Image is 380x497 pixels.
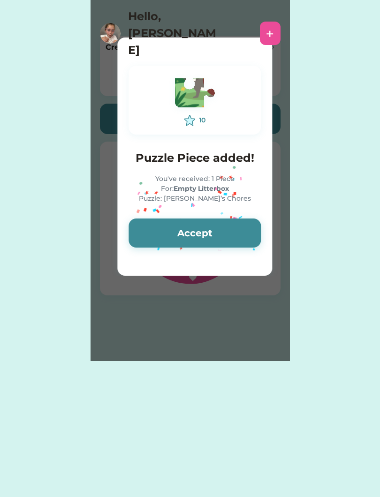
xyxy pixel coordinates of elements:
[199,115,205,125] div: 10
[129,218,261,248] button: Accept
[128,8,222,59] h4: Hello, [PERSON_NAME]
[100,23,121,44] img: https%3A%2F%2F1dfc823d71cc564f25c7cc035732a2d8.cdn.bubble.io%2Ff1752064381002x672006470906129000%...
[129,174,261,203] div: You've received: 1 Piece For: Puzzle: [PERSON_NAME]’s Chores
[174,184,229,193] strong: Empty Litterbox
[169,74,220,115] img: Vector.svg
[266,26,274,40] div: +
[129,150,261,166] h4: Puzzle Piece added!
[184,115,195,126] img: interface-favorite-star--reward-rating-rate-social-star-media-favorite-like-stars.svg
